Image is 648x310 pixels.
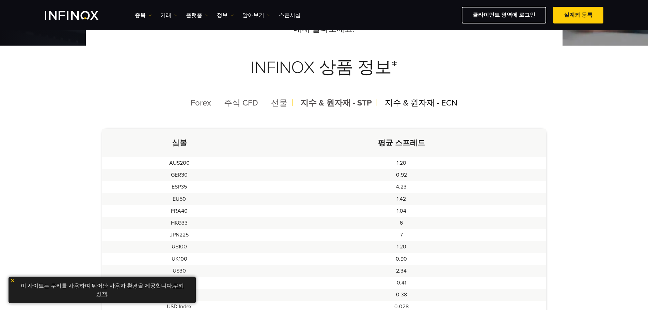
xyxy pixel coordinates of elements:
[553,7,603,23] a: 실계좌 등록
[102,241,257,253] td: US100
[135,11,152,19] a: 종목
[257,205,546,217] td: 1.04
[102,193,257,205] td: EU50
[257,265,546,277] td: 2.34
[257,169,546,181] td: 0.92
[242,11,270,19] a: 알아보기
[102,129,257,157] th: 심볼
[102,229,257,241] td: JPN225
[102,205,257,217] td: FRA40
[102,217,257,229] td: HKG33
[257,217,546,229] td: 6
[191,98,211,108] span: Forex
[102,181,257,193] td: ESP35
[12,280,192,300] p: 이 사이트는 쿠키를 사용하여 뛰어난 사용자 환경을 제공합니다. .
[257,253,546,265] td: 0.90
[186,11,208,19] a: 플랫폼
[279,11,301,19] a: 스폰서십
[224,98,258,108] span: 주식 CFD
[102,253,257,265] td: UK100
[10,278,15,283] img: yellow close icon
[385,98,457,108] span: 지수 & 원자재 - ECN
[257,181,546,193] td: 4.23
[160,11,177,19] a: 거래
[102,169,257,181] td: GER30
[217,11,234,19] a: 정보
[45,11,114,20] a: INFINOX Logo
[102,41,546,94] h3: INFINOX 상품 정보*
[257,241,546,253] td: 1.20
[257,289,546,301] td: 0.38
[462,7,546,23] a: 클라이언트 영역에 로그인
[102,265,257,277] td: US30
[257,277,546,289] td: 0.41
[257,129,546,157] th: 평균 스프레드
[271,98,287,108] span: 선물
[257,229,546,241] td: 7
[257,157,546,169] td: 1.20
[102,157,257,169] td: AUS200
[300,98,372,108] span: 지수 & 원자재 - STP
[257,193,546,205] td: 1.42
